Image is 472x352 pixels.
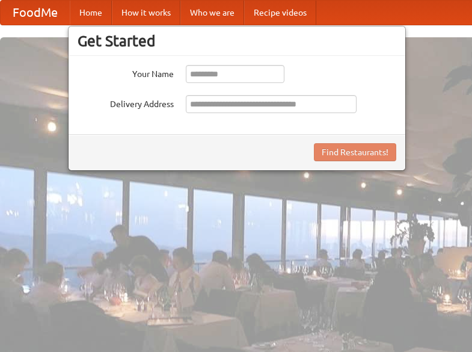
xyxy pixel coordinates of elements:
[78,65,174,80] label: Your Name
[78,95,174,110] label: Delivery Address
[244,1,316,25] a: Recipe videos
[1,1,70,25] a: FoodMe
[112,1,180,25] a: How it works
[180,1,244,25] a: Who we are
[78,32,396,50] h3: Get Started
[314,143,396,161] button: Find Restaurants!
[70,1,112,25] a: Home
